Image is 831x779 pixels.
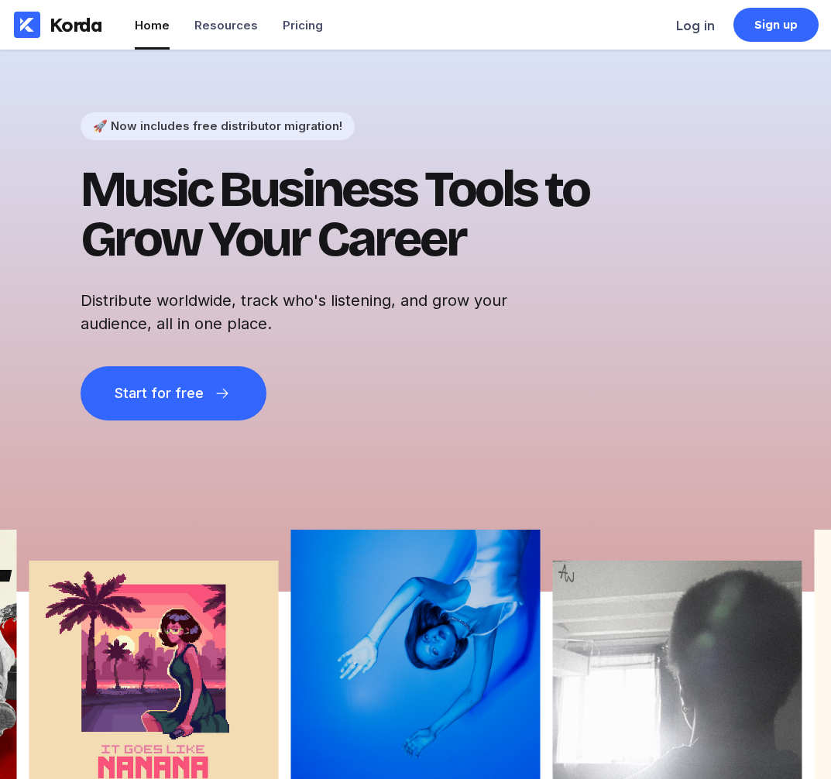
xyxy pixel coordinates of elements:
div: Start for free [115,386,203,401]
div: Korda [50,13,102,36]
div: Pricing [283,18,323,33]
div: 🚀 Now includes free distributor migration! [93,118,342,133]
button: Start for free [81,366,266,420]
h1: Music Business Tools to Grow Your Career [81,165,638,264]
a: Sign up [733,8,819,42]
div: Log in [676,18,715,33]
img: Eli Verano [291,530,541,779]
div: Sign up [754,17,798,33]
div: Home [135,18,170,33]
div: Resources [194,18,258,33]
h2: Distribute worldwide, track who's listening, and grow your audience, all in one place. [81,289,576,335]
